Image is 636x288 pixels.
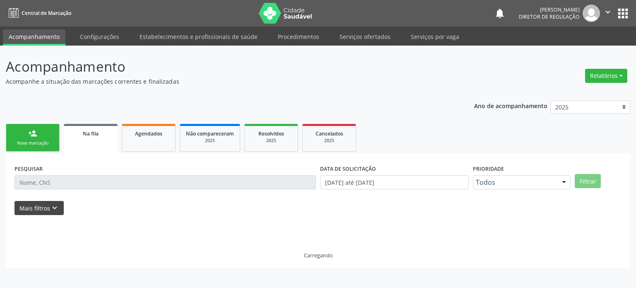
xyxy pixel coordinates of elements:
span: Agendados [135,130,162,137]
input: Selecione um intervalo [320,175,469,189]
span: Diretor de regulação [519,13,580,20]
span: Cancelados [316,130,343,137]
a: Serviços por vaga [405,29,465,44]
span: Na fila [83,130,99,137]
button: Filtrar [575,174,601,188]
button: notifications [494,7,506,19]
a: Configurações [74,29,125,44]
a: Central de Marcação [6,6,71,20]
div: 2025 [186,138,234,144]
div: person_add [28,129,37,138]
label: DATA DE SOLICITAÇÃO [320,162,376,175]
a: Acompanhamento [3,29,65,46]
label: PESQUISAR [14,162,43,175]
div: Carregando [304,252,332,259]
i: keyboard_arrow_down [50,203,59,213]
span: Não compareceram [186,130,234,137]
a: Serviços ofertados [334,29,396,44]
div: [PERSON_NAME] [519,6,580,13]
input: Nome, CNS [14,175,316,189]
a: Procedimentos [272,29,325,44]
i:  [603,7,612,17]
button: Mais filtroskeyboard_arrow_down [14,201,64,215]
img: img [583,5,600,22]
span: Central de Marcação [22,10,71,17]
p: Acompanhamento [6,56,443,77]
div: Nova marcação [12,140,53,146]
p: Ano de acompanhamento [474,100,547,111]
div: 2025 [251,138,292,144]
button:  [600,5,616,22]
label: Prioridade [473,162,504,175]
span: Todos [476,178,554,186]
a: Estabelecimentos e profissionais de saúde [134,29,263,44]
button: Relatórios [585,69,627,83]
button: apps [616,6,630,21]
div: 2025 [308,138,350,144]
span: Resolvidos [258,130,284,137]
p: Acompanhe a situação das marcações correntes e finalizadas [6,77,443,86]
